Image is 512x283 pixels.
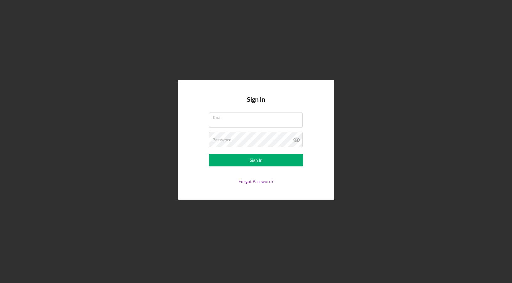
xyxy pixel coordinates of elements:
h4: Sign In [247,96,265,113]
label: Email [212,113,303,120]
div: Sign In [250,154,263,166]
button: Sign In [209,154,303,166]
label: Password [212,137,232,142]
a: Forgot Password? [238,179,274,184]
